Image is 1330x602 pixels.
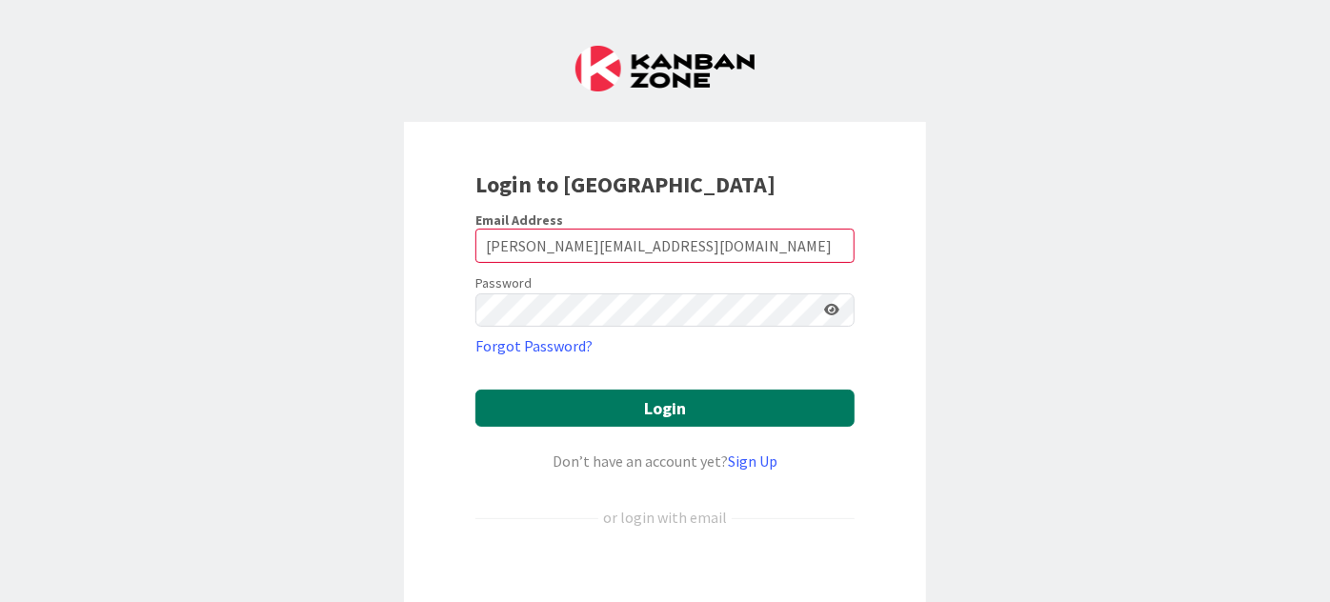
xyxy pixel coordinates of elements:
[475,390,855,427] button: Login
[575,46,755,91] img: Kanban Zone
[475,170,776,199] b: Login to [GEOGRAPHIC_DATA]
[598,506,732,529] div: or login with email
[728,451,777,471] a: Sign Up
[475,273,532,293] label: Password
[475,450,855,472] div: Don’t have an account yet?
[466,560,864,602] iframe: Sign in with Google Button
[475,211,563,229] label: Email Address
[475,334,593,357] a: Forgot Password?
